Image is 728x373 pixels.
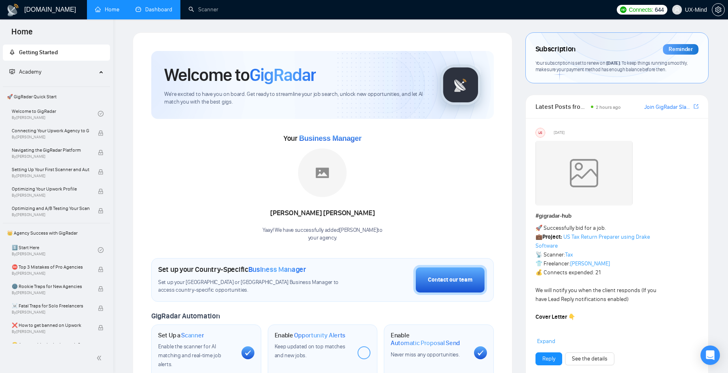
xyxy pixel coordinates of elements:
[181,331,204,339] span: Scanner
[158,343,221,368] span: Enable the scanner for AI matching and real-time job alerts.
[19,49,58,56] span: Getting Started
[98,169,104,175] span: lock
[620,6,626,13] img: upwork-logo.png
[596,104,621,110] span: 2 hours ago
[299,134,361,142] span: Business Manager
[12,204,89,212] span: Optimizing and A/B Testing Your Scanner for Better Results
[428,276,472,284] div: Contact our team
[535,141,633,206] img: weqQh+iSagEgQAAAABJRU5ErkJggg==
[694,103,698,110] a: export
[284,134,362,143] span: Your
[12,302,89,310] span: ☠️ Fatal Traps for Solo Freelancers
[188,6,218,13] a: searchScanner
[5,26,39,43] span: Home
[3,45,110,61] li: Getting Started
[12,135,89,140] span: By [PERSON_NAME]
[391,339,460,347] span: Automatic Proposal Send
[158,265,306,274] h1: Set up your Country-Specific
[570,260,610,267] a: [PERSON_NAME]
[535,314,575,320] strong: Cover Letter 👇
[535,352,562,365] button: Reply
[12,271,89,276] span: By [PERSON_NAME]
[12,146,89,154] span: Navigating the GigRadar Platform
[537,338,555,345] span: Expand
[19,68,41,75] span: Academy
[98,111,104,117] span: check-circle
[12,290,89,295] span: By [PERSON_NAME]
[9,49,15,55] span: rocket
[12,193,89,198] span: By [PERSON_NAME]
[12,341,89,349] span: 😭 Account blocked: what to do?
[606,60,620,66] span: [DATE]
[655,5,664,14] span: 644
[565,251,573,258] a: Tax
[572,354,607,363] a: See the details
[98,325,104,331] span: lock
[4,89,109,105] span: 🚀 GigRadar Quick Start
[12,321,89,329] span: ❌ How to get banned on Upwork
[250,64,316,86] span: GigRadar
[535,212,698,220] h1: # gigradar-hub
[554,129,565,136] span: [DATE]
[12,174,89,178] span: By [PERSON_NAME]
[12,185,89,193] span: Optimizing Your Upwork Profile
[98,286,104,292] span: lock
[391,331,468,347] h1: Enable
[151,312,220,320] span: GigRadar Automation
[542,233,562,240] strong: Project:
[565,352,614,365] button: See the details
[164,64,316,86] h1: Welcome to
[6,4,19,17] img: logo
[275,343,345,359] span: Keep updated on top matches and new jobs.
[413,265,487,295] button: Contact our team
[98,305,104,311] span: lock
[12,165,89,174] span: Setting Up Your First Scanner and Auto-Bidder
[98,150,104,155] span: lock
[9,68,41,75] span: Academy
[262,234,383,242] p: your agency .
[700,345,720,365] div: Open Intercom Messenger
[4,225,109,241] span: 👑 Agency Success with GigRadar
[12,212,89,217] span: By [PERSON_NAME]
[98,267,104,272] span: lock
[275,331,346,339] h1: Enable
[98,189,104,194] span: lock
[535,233,650,249] a: US Tax Return Preparer using Drake Software
[294,331,345,339] span: Opportunity Alerts
[9,69,15,74] span: fund-projection-screen
[262,206,383,220] div: [PERSON_NAME] [PERSON_NAME]
[298,148,347,197] img: placeholder.png
[98,208,104,214] span: lock
[663,44,698,55] div: Reminder
[95,6,119,13] a: homeHome
[674,7,680,13] span: user
[712,6,725,13] a: setting
[158,331,204,339] h1: Set Up a
[391,351,459,358] span: Never miss any opportunities.
[535,60,688,73] span: Your subscription is set to renew on . To keep things running smoothly, make sure your payment me...
[535,102,588,112] span: Latest Posts from the GigRadar Community
[629,5,653,14] span: Connects:
[12,282,89,290] span: 🌚 Rookie Traps for New Agencies
[164,91,427,106] span: We're excited to have you on board. Get ready to streamline your job search, unlock new opportuni...
[12,310,89,315] span: By [PERSON_NAME]
[12,263,89,271] span: ⛔ Top 3 Mistakes of Pro Agencies
[12,329,89,334] span: By [PERSON_NAME]
[12,241,98,259] a: 1️⃣ Start HereBy[PERSON_NAME]
[96,354,104,362] span: double-left
[158,279,356,294] span: Set up your [GEOGRAPHIC_DATA] or [GEOGRAPHIC_DATA] Business Manager to access country-specific op...
[535,42,576,56] span: Subscription
[712,3,725,16] button: setting
[542,354,555,363] a: Reply
[248,265,306,274] span: Business Manager
[536,128,545,137] div: US
[12,154,89,159] span: By [PERSON_NAME]
[262,227,383,242] div: Yaay! We have successfully added [PERSON_NAME] to
[440,65,481,105] img: gigradar-logo.png
[12,105,98,123] a: Welcome to GigRadarBy[PERSON_NAME]
[644,103,692,112] a: Join GigRadar Slack Community
[12,127,89,135] span: Connecting Your Upwork Agency to GigRadar
[135,6,172,13] a: dashboardDashboard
